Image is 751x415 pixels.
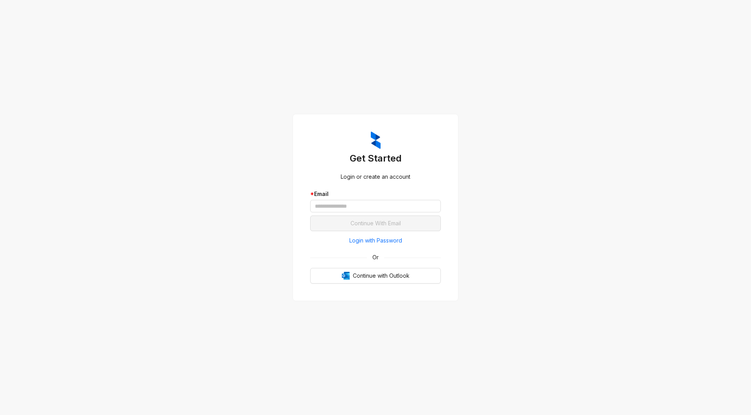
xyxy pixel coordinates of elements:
span: Login with Password [349,236,402,245]
img: ZumaIcon [371,131,381,149]
h3: Get Started [310,152,441,165]
span: Continue with Outlook [353,271,410,280]
div: Login or create an account [310,172,441,181]
span: Or [367,253,384,262]
img: Outlook [342,272,350,280]
button: OutlookContinue with Outlook [310,268,441,284]
button: Login with Password [310,234,441,247]
div: Email [310,190,441,198]
button: Continue With Email [310,216,441,231]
